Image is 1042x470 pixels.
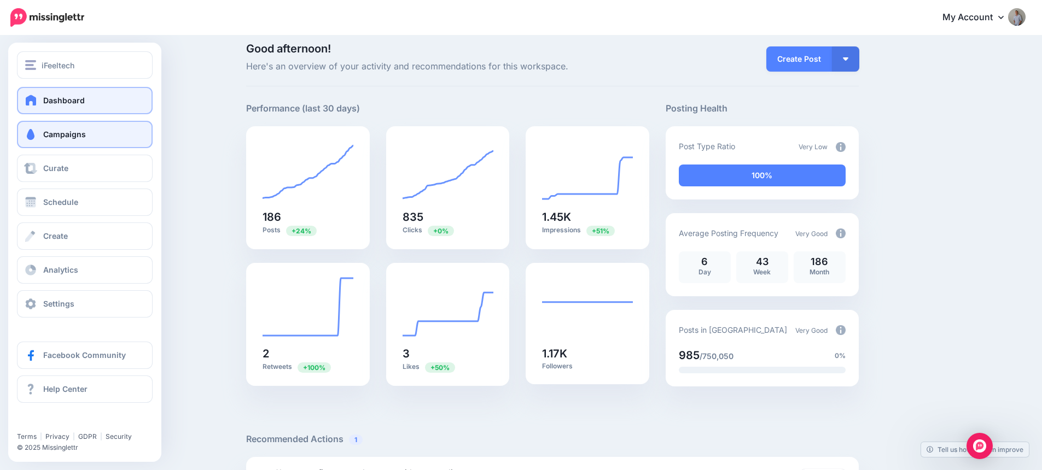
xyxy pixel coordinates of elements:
[17,51,153,79] button: iFeeltech
[43,130,86,139] span: Campaigns
[17,222,153,250] a: Create
[263,225,353,236] p: Posts
[298,362,331,373] span: Previous period: 1
[679,227,778,239] p: Average Posting Frequency
[17,342,153,369] a: Facebook Community
[967,433,993,459] div: Open Intercom Messenger
[403,211,493,222] h5: 835
[43,163,68,173] span: Curate
[17,375,153,403] a: Help Center
[246,432,859,446] h5: Recommended Actions
[246,42,331,55] span: Good afternoon!
[286,226,317,236] span: Previous period: 150
[843,57,848,61] img: arrow-down-white.png
[17,416,102,427] iframe: Twitter Follow Button
[403,362,493,372] p: Likes
[684,257,725,267] p: 6
[425,362,455,373] span: Previous period: 2
[403,225,493,236] p: Clicks
[679,164,846,186] div: 100% of your posts in the last 30 days have been from Drip Campaigns
[542,348,633,359] h5: 1.17K
[100,432,102,440] span: |
[17,155,153,182] a: Curate
[17,442,161,453] li: © 2025 Missinglettr
[586,226,615,236] span: Previous period: 956
[42,59,74,72] span: iFeeltech
[263,362,353,372] p: Retweets
[106,432,132,440] a: Security
[766,46,832,72] a: Create Post
[43,384,88,393] span: Help Center
[43,350,126,360] span: Facebook Community
[810,268,829,276] span: Month
[679,349,700,362] span: 985
[45,432,69,440] a: Privacy
[542,211,633,222] h5: 1.45K
[17,189,153,216] a: Schedule
[40,432,42,440] span: |
[10,8,84,27] img: Missinglettr
[795,326,828,334] span: Very Good
[428,226,454,236] span: Previous period: 831
[666,102,859,115] h5: Posting Health
[753,268,771,276] span: Week
[698,268,711,276] span: Day
[263,348,353,359] h5: 2
[742,257,783,267] p: 43
[17,121,153,148] a: Campaigns
[932,4,1026,31] a: My Account
[17,432,37,440] a: Terms
[700,351,734,361] span: /750,050
[43,299,74,308] span: Settings
[679,140,735,152] p: Post Type Ratio
[542,225,633,236] p: Impressions
[43,197,78,207] span: Schedule
[246,60,649,74] span: Here's an overview of your activity and recommendations for this workspace.
[73,432,75,440] span: |
[542,362,633,371] p: Followers
[403,348,493,359] h5: 3
[43,265,78,274] span: Analytics
[43,231,68,240] span: Create
[43,96,85,105] span: Dashboard
[17,256,153,284] a: Analytics
[263,211,353,222] h5: 186
[679,324,787,336] p: Posts in [GEOGRAPHIC_DATA]
[921,442,1029,457] a: Tell us how we can improve
[17,290,153,318] a: Settings
[17,87,153,114] a: Dashboard
[836,325,846,335] img: info-circle-grey.png
[836,142,846,152] img: info-circle-grey.png
[836,228,846,238] img: info-circle-grey.png
[835,350,846,361] span: 0%
[799,257,840,267] p: 186
[78,432,97,440] a: GDPR
[799,143,828,151] span: Very Low
[25,60,36,70] img: menu.png
[349,434,363,445] span: 1
[795,230,828,238] span: Very Good
[246,102,360,115] h5: Performance (last 30 days)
